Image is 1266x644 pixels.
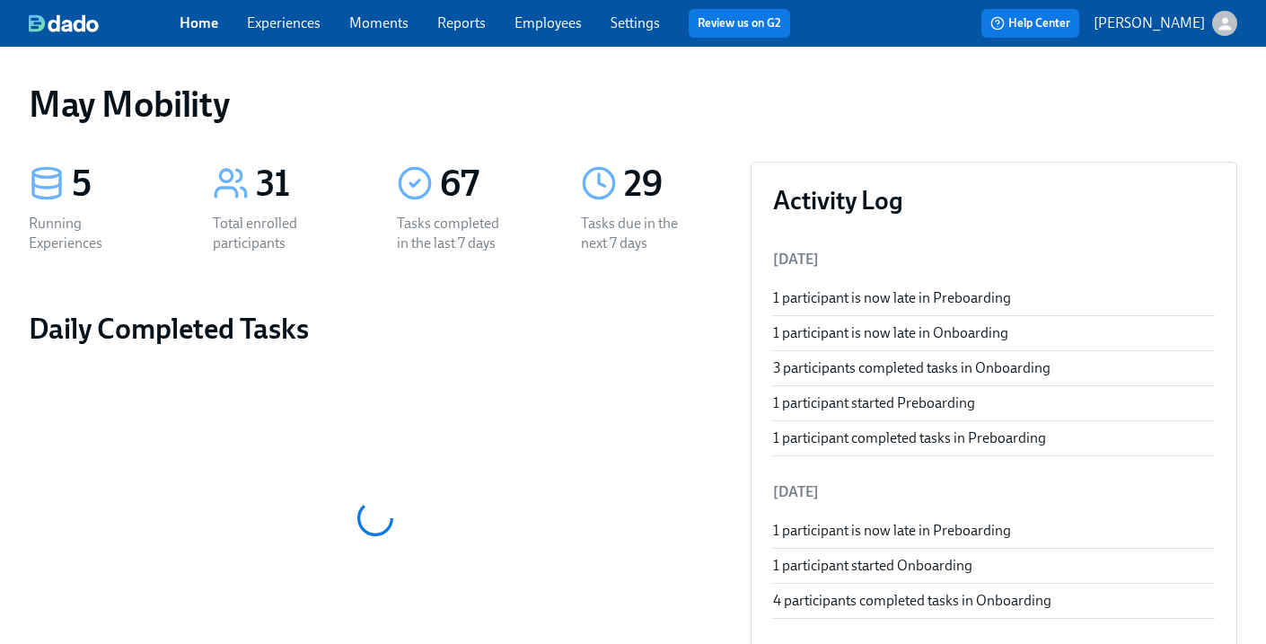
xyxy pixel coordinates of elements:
a: Review us on G2 [698,14,781,32]
a: Home [180,14,218,31]
div: 31 [256,162,354,207]
a: Moments [349,14,409,31]
div: 1 participant started Onboarding [773,556,1215,576]
img: dado [29,14,99,32]
p: [PERSON_NAME] [1094,13,1205,33]
a: Reports [437,14,486,31]
div: Tasks completed in the last 7 days [397,214,512,253]
button: [PERSON_NAME] [1094,11,1237,36]
div: 4 participants completed tasks in Onboarding [773,591,1215,611]
div: 1 participant is now late in Onboarding [773,323,1215,343]
li: [DATE] [773,238,1215,281]
a: Employees [514,14,582,31]
h3: Activity Log [773,184,1215,216]
div: 5 [72,162,170,207]
span: Help Center [990,14,1070,32]
div: Tasks due in the next 7 days [581,214,696,253]
div: 1 participant is now late in Preboarding [773,521,1215,541]
h1: May Mobility [29,83,229,126]
div: Running Experiences [29,214,144,253]
a: dado [29,14,180,32]
div: 3 participants completed tasks in Onboarding [773,358,1215,378]
div: 29 [624,162,722,207]
li: [DATE] [773,471,1215,514]
a: Experiences [247,14,321,31]
div: Total enrolled participants [213,214,328,253]
div: 67 [440,162,538,207]
div: 1 participant is now late in Preboarding [773,288,1215,308]
button: Help Center [981,9,1079,38]
h2: Daily Completed Tasks [29,311,722,347]
button: Review us on G2 [689,9,790,38]
div: 1 participant completed tasks in Preboarding [773,428,1215,448]
a: Settings [611,14,660,31]
div: 1 participant started Preboarding [773,393,1215,413]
